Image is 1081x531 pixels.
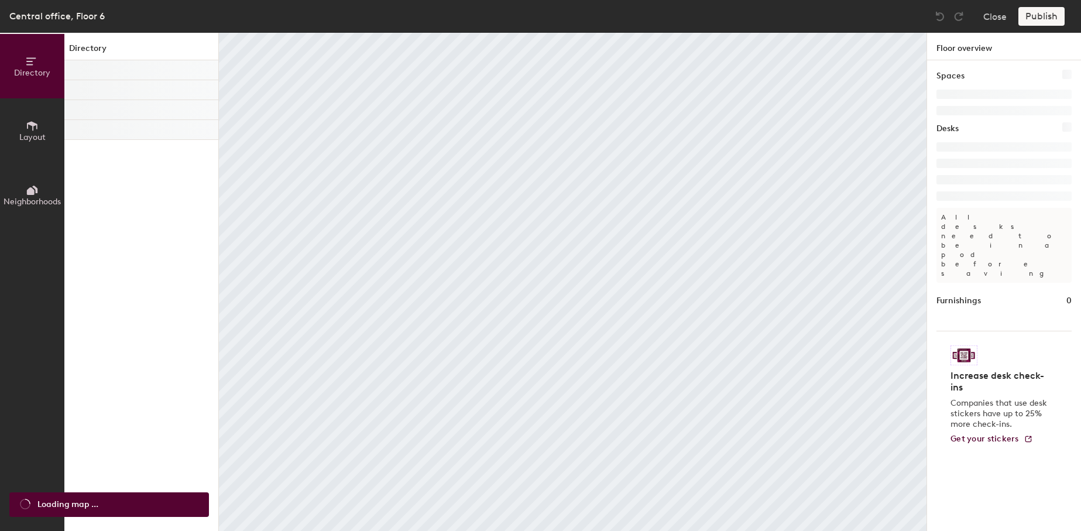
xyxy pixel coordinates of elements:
[936,122,959,135] h1: Desks
[950,434,1033,444] a: Get your stickers
[37,498,98,511] span: Loading map ...
[953,11,965,22] img: Redo
[950,398,1051,430] p: Companies that use desk stickers have up to 25% more check-ins.
[950,370,1051,393] h4: Increase desk check-ins
[4,197,61,207] span: Neighborhoods
[936,70,965,83] h1: Spaces
[219,33,926,531] canvas: Map
[934,11,946,22] img: Undo
[14,68,50,78] span: Directory
[936,208,1072,283] p: All desks need to be in a pod before saving
[983,7,1007,26] button: Close
[19,132,46,142] span: Layout
[950,434,1019,444] span: Get your stickers
[927,33,1081,60] h1: Floor overview
[950,345,977,365] img: Sticker logo
[64,42,218,60] h1: Directory
[936,294,981,307] h1: Furnishings
[9,9,105,23] div: Central office, Floor 6
[1066,294,1072,307] h1: 0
